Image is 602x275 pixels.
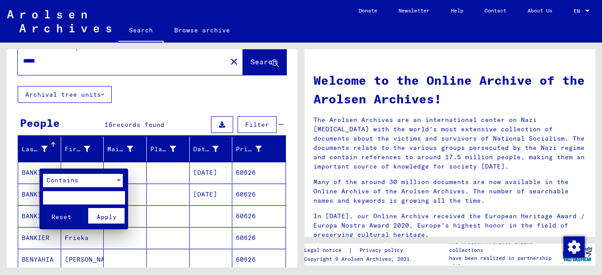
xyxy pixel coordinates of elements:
[43,208,80,224] button: Reset
[51,213,71,221] span: Reset
[47,176,78,184] span: Contains
[563,236,585,258] img: Change consent
[88,208,125,224] button: Apply
[97,213,117,221] span: Apply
